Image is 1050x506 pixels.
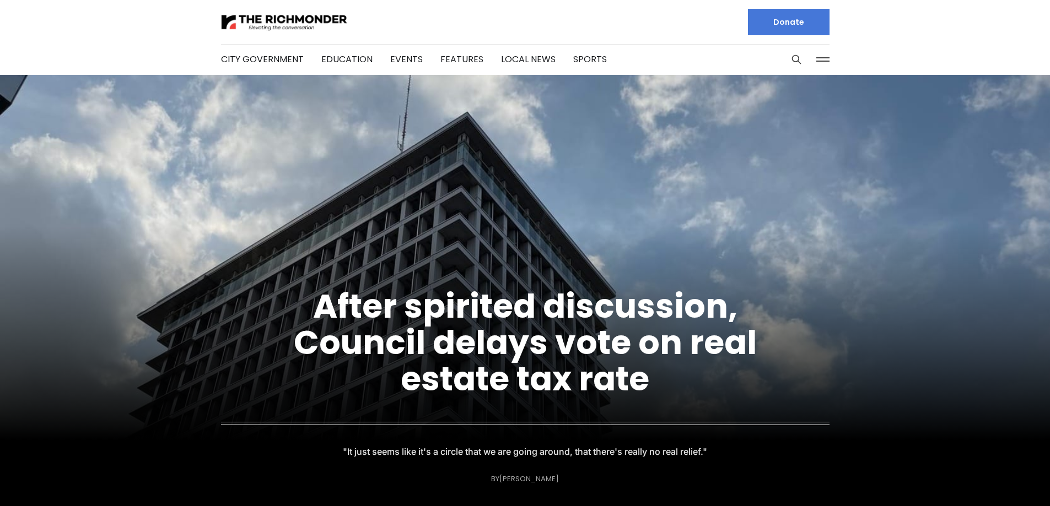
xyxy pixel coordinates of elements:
a: [PERSON_NAME] [499,474,559,484]
img: The Richmonder [221,13,348,32]
a: Local News [501,53,556,66]
a: Donate [748,9,830,35]
iframe: portal-trigger [957,452,1050,506]
p: "It just seems like it's a circle that we are going around, that there's really no real relief." [351,444,699,459]
a: Features [440,53,483,66]
a: City Government [221,53,304,66]
a: Sports [573,53,607,66]
a: Education [321,53,373,66]
button: Search this site [788,51,805,68]
div: By [491,475,559,483]
a: Events [390,53,423,66]
a: After spirited discussion, Council delays vote on real estate tax rate [294,283,757,402]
